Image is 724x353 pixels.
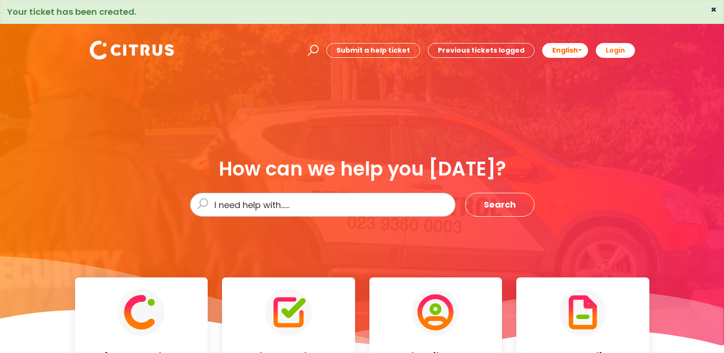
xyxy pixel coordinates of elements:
[606,45,625,55] b: Login
[190,158,535,179] div: How can we help you [DATE]?
[552,45,578,55] span: English
[326,43,420,58] a: Submit a help ticket
[711,5,717,14] button: ×
[484,197,516,212] span: Search
[596,43,635,58] a: Login
[428,43,535,58] a: Previous tickets logged
[190,193,456,217] input: I need help with......
[465,193,535,217] button: Search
